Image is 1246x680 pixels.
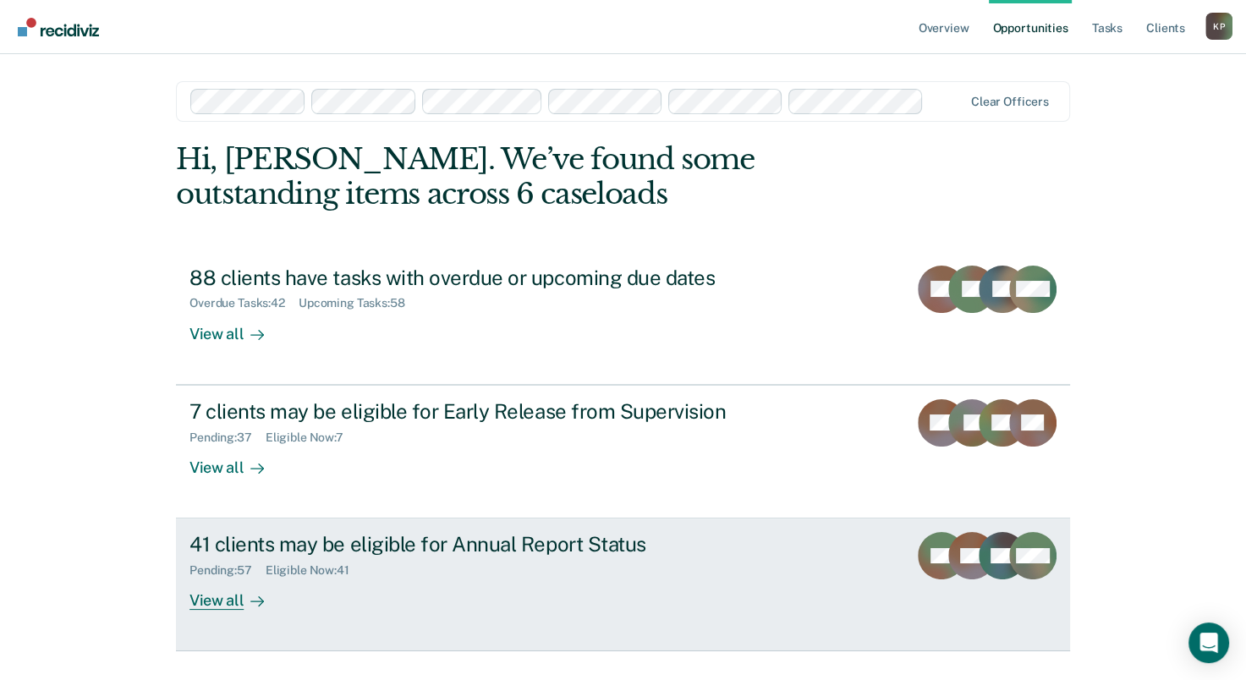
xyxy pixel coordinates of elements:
[1205,13,1232,40] div: K P
[189,430,266,445] div: Pending : 37
[189,444,284,477] div: View all
[176,142,891,211] div: Hi, [PERSON_NAME]. We’ve found some outstanding items across 6 caseloads
[189,399,783,424] div: 7 clients may be eligible for Early Release from Supervision
[189,578,284,611] div: View all
[176,385,1070,518] a: 7 clients may be eligible for Early Release from SupervisionPending:37Eligible Now:7View all
[299,296,419,310] div: Upcoming Tasks : 58
[18,18,99,36] img: Recidiviz
[189,296,299,310] div: Overdue Tasks : 42
[176,252,1070,385] a: 88 clients have tasks with overdue or upcoming due datesOverdue Tasks:42Upcoming Tasks:58View all
[189,563,266,578] div: Pending : 57
[176,518,1070,651] a: 41 clients may be eligible for Annual Report StatusPending:57Eligible Now:41View all
[189,532,783,557] div: 41 clients may be eligible for Annual Report Status
[1188,622,1229,663] div: Open Intercom Messenger
[266,430,357,445] div: Eligible Now : 7
[189,266,783,290] div: 88 clients have tasks with overdue or upcoming due dates
[189,310,284,343] div: View all
[971,95,1049,109] div: Clear officers
[266,563,363,578] div: Eligible Now : 41
[1205,13,1232,40] button: Profile dropdown button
